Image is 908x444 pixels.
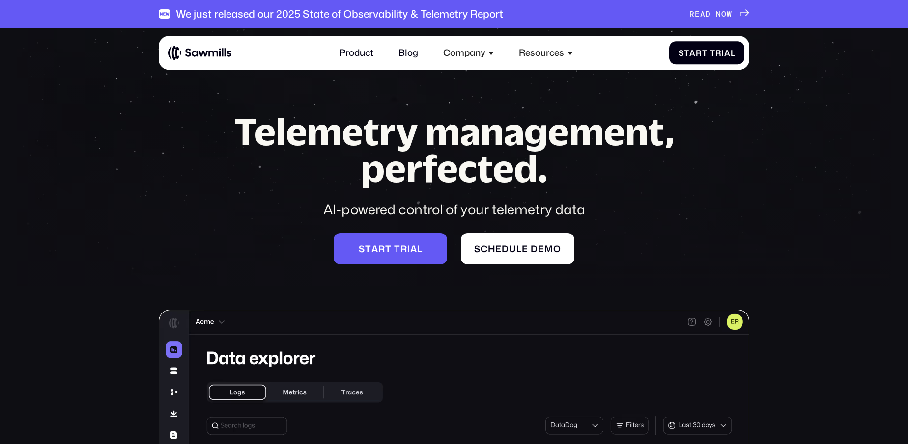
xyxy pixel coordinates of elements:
span: l [731,48,736,57]
span: m [544,243,553,254]
span: t [365,243,371,254]
a: Starttrial [334,233,447,264]
div: Resources [519,48,564,58]
span: A [700,9,706,19]
a: Scheduledemo [461,233,574,264]
a: Product [333,41,380,65]
span: e [522,243,528,254]
span: a [371,243,378,254]
span: a [724,48,731,57]
span: T [710,48,715,57]
span: d [502,243,509,254]
div: We just released our 2025 State of Observability & Telemetry Report [176,8,503,20]
div: AI-powered control of your telemetry data [213,200,695,219]
span: o [553,243,561,254]
div: Company [443,48,485,58]
div: Company [436,41,501,65]
span: e [495,243,502,254]
span: l [516,243,522,254]
a: Blog [392,41,425,65]
span: l [417,243,423,254]
span: r [715,48,722,57]
span: t [684,48,689,57]
span: t [394,243,400,254]
span: d [531,243,538,254]
a: StartTrial [669,41,744,64]
span: D [706,9,711,19]
span: r [400,243,407,254]
span: S [679,48,684,57]
span: u [509,243,516,254]
span: t [385,243,392,254]
h1: Telemetry management, perfected. [213,113,695,187]
span: r [378,243,385,254]
a: READNOW [689,9,749,19]
span: W [727,9,732,19]
span: h [488,243,496,254]
span: S [474,243,481,254]
span: i [721,48,724,57]
span: E [695,9,700,19]
span: R [689,9,695,19]
span: a [689,48,696,57]
span: S [359,243,365,254]
div: Resources [512,41,580,65]
span: a [410,243,417,254]
span: i [407,243,410,254]
span: N [716,9,721,19]
span: r [696,48,702,57]
span: e [538,243,544,254]
span: t [702,48,708,57]
span: O [721,9,727,19]
span: c [481,243,488,254]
